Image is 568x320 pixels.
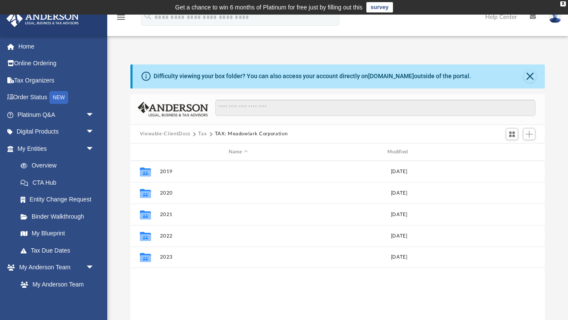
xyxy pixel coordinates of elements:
[86,140,103,158] span: arrow_drop_down
[6,140,107,157] a: My Entitiesarrow_drop_down
[560,1,566,6] div: close
[366,2,393,12] a: survey
[160,255,317,260] button: 2023
[12,225,103,242] a: My Blueprint
[4,10,82,27] img: Anderson Advisors Platinum Portal
[320,211,477,219] div: [DATE]
[175,2,363,12] div: Get a chance to win 6 months of Platinum for free just by filling out this
[12,242,107,259] a: Tax Due Dates
[320,189,477,197] div: [DATE]
[134,148,155,156] div: id
[12,191,107,208] a: Entity Change Request
[320,232,477,240] div: [DATE]
[160,190,317,196] button: 2020
[6,89,107,107] a: Order StatusNEW
[6,123,107,140] a: Digital Productsarrow_drop_down
[116,16,126,22] a: menu
[320,254,477,262] div: [DATE]
[12,174,107,191] a: CTA Hub
[154,72,471,81] div: Difficulty viewing your box folder? You can also access your account directly on outside of the p...
[6,72,107,89] a: Tax Organizers
[320,148,478,156] div: Modified
[549,11,562,23] img: User Pic
[523,128,536,140] button: Add
[143,12,153,21] i: search
[368,73,414,79] a: [DOMAIN_NAME]
[6,38,107,55] a: Home
[116,12,126,22] i: menu
[86,123,103,141] span: arrow_drop_down
[160,169,317,174] button: 2019
[12,157,107,174] a: Overview
[49,91,68,104] div: NEW
[6,55,107,72] a: Online Ordering
[140,130,190,138] button: Viewable-ClientDocs
[86,106,103,124] span: arrow_drop_down
[481,148,541,156] div: id
[506,128,519,140] button: Switch to Grid View
[215,100,535,116] input: Search files and folders
[12,208,107,225] a: Binder Walkthrough
[12,276,99,293] a: My Anderson Team
[198,130,207,138] button: Tax
[160,233,317,239] button: 2022
[524,70,536,82] button: Close
[215,130,288,138] button: TAX: Meadowlark Corporation
[6,259,103,276] a: My Anderson Teamarrow_drop_down
[159,148,317,156] div: Name
[6,106,107,123] a: Platinum Q&Aarrow_drop_down
[160,212,317,217] button: 2021
[86,259,103,277] span: arrow_drop_down
[320,168,477,176] div: [DATE]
